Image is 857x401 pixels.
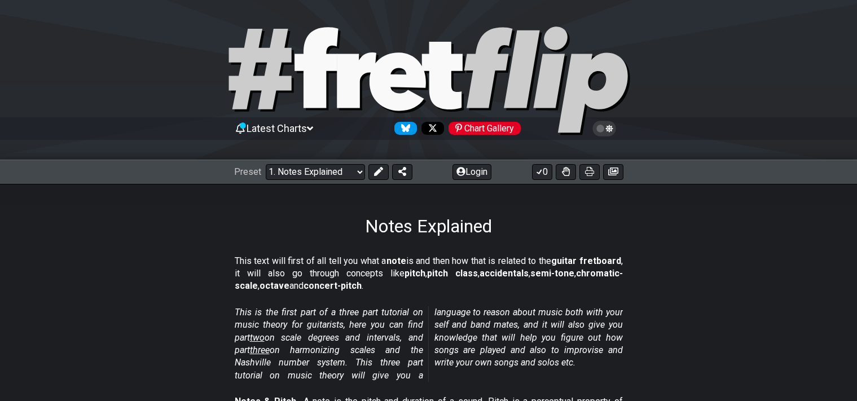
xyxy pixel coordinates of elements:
[392,164,412,180] button: Share Preset
[551,255,621,266] strong: guitar fretboard
[234,166,261,177] span: Preset
[368,164,389,180] button: Edit Preset
[480,268,529,279] strong: accidentals
[390,122,417,135] a: Follow #fretflip at Bluesky
[266,164,365,180] select: Preset
[603,164,623,180] button: Create image
[532,164,552,180] button: 0
[250,332,265,343] span: two
[556,164,576,180] button: Toggle Dexterity for all fretkits
[427,268,478,279] strong: pitch class
[444,122,521,135] a: #fretflip at Pinterest
[452,164,491,180] button: Login
[579,164,600,180] button: Print
[530,268,574,279] strong: semi-tone
[405,268,425,279] strong: pitch
[235,307,623,381] em: This is the first part of a three part tutorial on music theory for guitarists, here you can find...
[386,255,406,266] strong: note
[247,122,307,134] span: Latest Charts
[260,280,289,291] strong: octave
[250,345,270,355] span: three
[304,280,362,291] strong: concert-pitch
[365,215,492,237] h1: Notes Explained
[598,124,611,134] span: Toggle light / dark theme
[449,122,521,135] div: Chart Gallery
[235,255,623,293] p: This text will first of all tell you what a is and then how that is related to the , it will also...
[417,122,444,135] a: Follow #fretflip at X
